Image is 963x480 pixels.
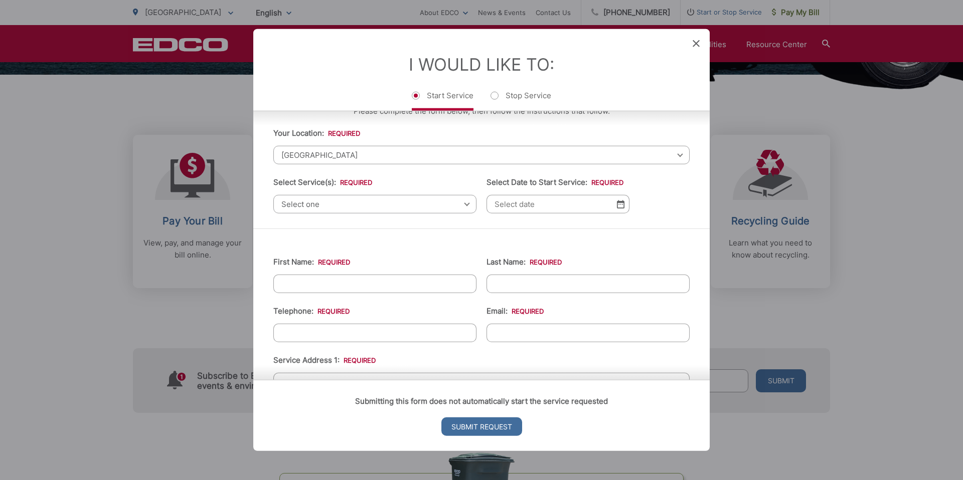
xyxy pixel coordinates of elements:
[355,396,608,406] strong: Submitting this form does not automatically start the service requested
[273,129,360,138] label: Your Location:
[441,417,522,436] input: Submit Request
[409,54,554,75] label: I Would Like To:
[487,195,629,213] input: Select date
[487,307,544,316] label: Email:
[491,91,551,111] label: Stop Service
[273,146,690,164] span: [GEOGRAPHIC_DATA]
[487,258,562,267] label: Last Name:
[273,356,376,365] label: Service Address 1:
[273,307,350,316] label: Telephone:
[273,258,350,267] label: First Name:
[617,200,624,208] img: Select date
[273,178,372,187] label: Select Service(s):
[487,178,623,187] label: Select Date to Start Service:
[412,91,473,111] label: Start Service
[273,195,476,213] span: Select one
